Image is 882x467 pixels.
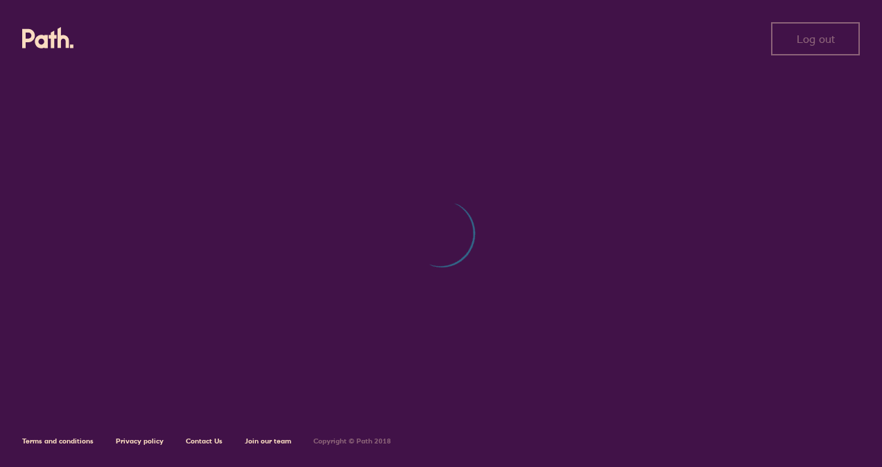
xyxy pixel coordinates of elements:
span: Log out [797,33,835,45]
a: Join our team [245,437,291,446]
a: Contact Us [186,437,223,446]
h6: Copyright © Path 2018 [313,437,391,446]
a: Privacy policy [116,437,164,446]
a: Terms and conditions [22,437,94,446]
button: Log out [771,22,860,55]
